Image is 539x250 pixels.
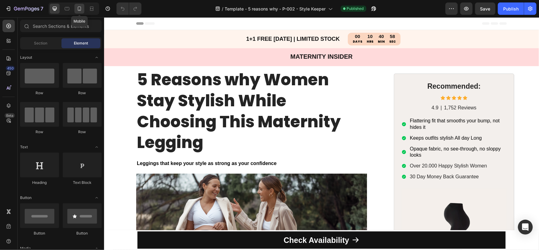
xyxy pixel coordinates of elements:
span: Flattering fit that smooths your bump, not hides it [306,101,396,112]
p: MATERNITY INSIDER [5,35,430,43]
div: 450 [6,66,15,71]
div: Beta [5,113,15,118]
div: Button [20,231,59,236]
span: Layout [20,55,32,60]
strong: Check Availability [179,218,245,227]
input: Search Sections & Elements [20,20,102,32]
iframe: Design area [104,17,539,250]
div: Row [63,90,102,96]
div: 10 [263,17,269,21]
p: MIN [274,22,281,27]
div: Text Block [63,180,102,185]
div: Publish [503,6,519,12]
p: | [337,87,338,94]
div: Row [20,90,59,96]
span: / [222,6,224,12]
span: Save [480,6,491,11]
span: Published [347,6,364,11]
span: Template - 5 reasons why - P-002 - Style Keeper [225,6,326,12]
div: Heading [20,180,59,185]
span: Section [34,40,48,46]
div: 00 [249,17,258,21]
span: Toggle open [92,193,102,203]
strong: 5 Reasons why Women Stay Stylish While Choosing This Maternity Legging [33,51,237,136]
p: SEC [285,22,292,27]
span: Toggle open [92,142,102,152]
span: Keeps outfits stylish All day Long [306,118,378,123]
span: Toggle open [92,53,102,62]
button: Save [475,2,495,15]
div: 58 [285,17,292,21]
p: HRS [263,22,269,27]
p: Over 20.000 Happy Stylish Women [306,146,402,152]
strong: Leggings that keep your style as strong as your confidence [33,143,173,149]
strong: 1+1 FREE [DATE] | LIMITED STOCK [142,19,236,25]
div: Button [63,231,102,236]
span: Button [20,195,32,201]
div: Open Intercom Messenger [518,220,533,235]
p: 1,752 Reviews [340,87,373,94]
p: 30 Day Money Back Guarantee [306,156,402,163]
p: DAYS [249,22,258,27]
p: 4.9 [327,87,334,94]
div: 40 [274,17,281,21]
div: Row [63,129,102,135]
span: Element [74,40,88,46]
span: Text [20,144,28,150]
div: Row [20,129,59,135]
span: Opaque fabric, no see-through, no sloppy looks [306,129,397,141]
h2: Recommended: [297,64,402,74]
div: Undo/Redo [116,2,141,15]
button: Publish [498,2,524,15]
button: 7 [2,2,46,15]
p: 7 [40,5,43,12]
